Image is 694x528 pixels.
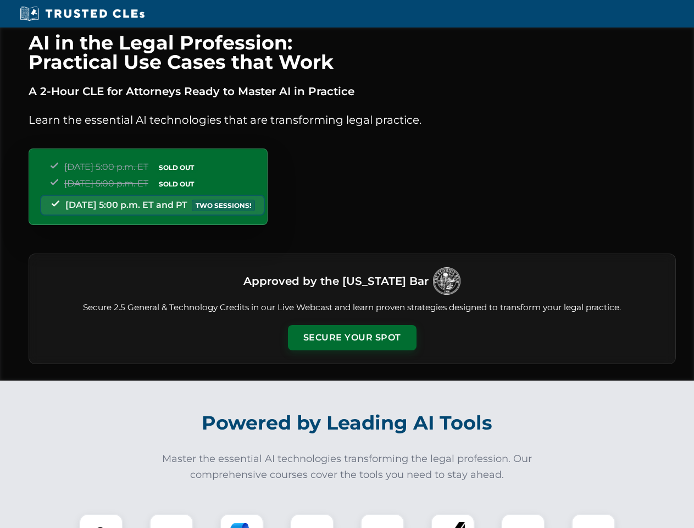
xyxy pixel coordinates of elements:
p: Secure 2.5 General & Technology Credits in our Live Webcast and learn proven strategies designed ... [42,301,662,314]
span: [DATE] 5:00 p.m. ET [64,178,148,189]
img: Logo [433,267,460,295]
img: Trusted CLEs [16,5,148,22]
p: Master the essential AI technologies transforming the legal profession. Our comprehensive courses... [155,451,540,483]
button: Secure Your Spot [288,325,417,350]
span: SOLD OUT [155,178,198,190]
span: SOLD OUT [155,162,198,173]
p: Learn the essential AI technologies that are transforming legal practice. [29,111,676,129]
h1: AI in the Legal Profession: Practical Use Cases that Work [29,33,676,71]
span: [DATE] 5:00 p.m. ET [64,162,148,172]
p: A 2-Hour CLE for Attorneys Ready to Master AI in Practice [29,82,676,100]
h3: Approved by the [US_STATE] Bar [243,271,429,291]
h2: Powered by Leading AI Tools [43,404,652,442]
